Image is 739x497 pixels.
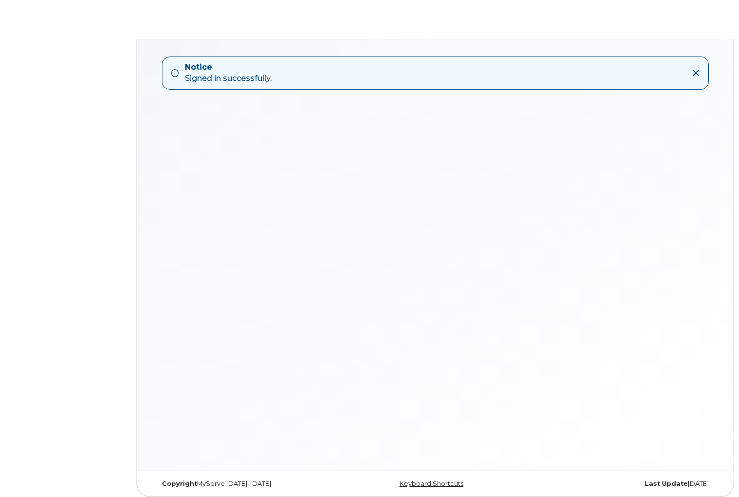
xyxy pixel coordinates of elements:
strong: Copyright [162,480,197,487]
div: MyServe [DATE]–[DATE] [155,480,342,488]
div: [DATE] [529,480,716,488]
strong: Notice [185,62,272,73]
a: Keyboard Shortcuts [399,480,463,487]
div: Signed in successfully. [185,62,272,84]
strong: Last Update [645,480,688,487]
